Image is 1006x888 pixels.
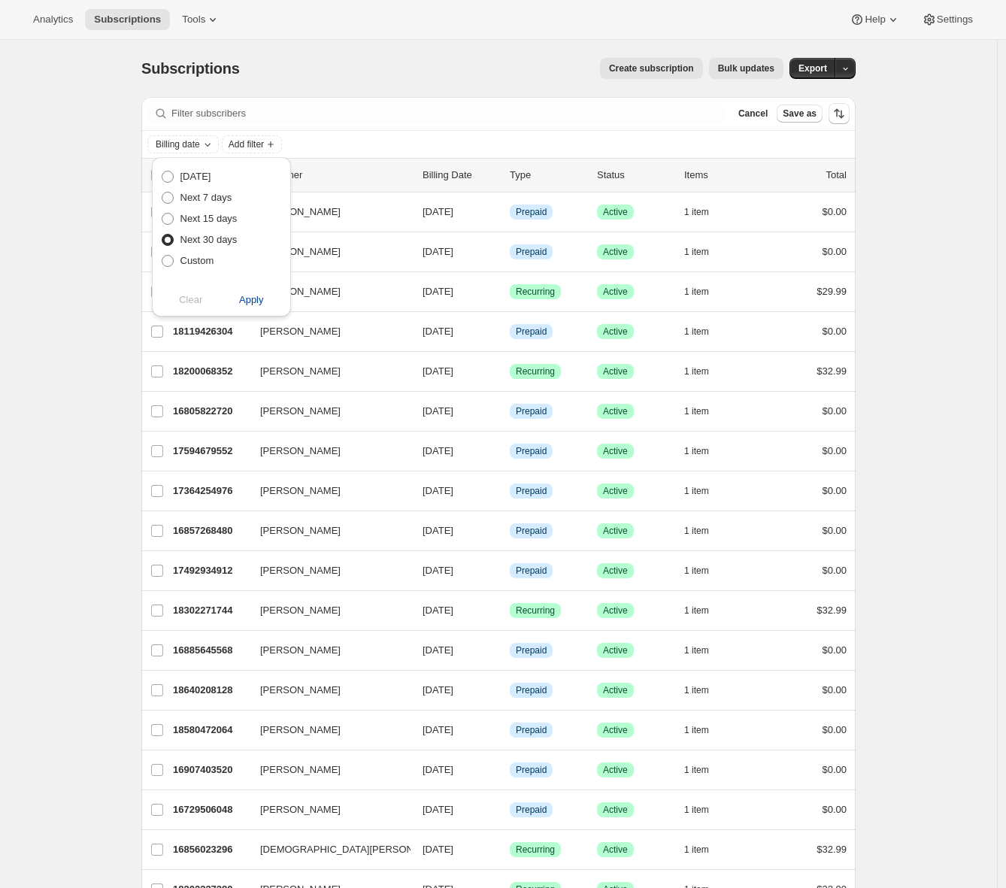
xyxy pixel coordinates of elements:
[260,324,341,339] span: [PERSON_NAME]
[684,644,709,656] span: 1 item
[603,405,628,417] span: Active
[173,523,248,538] p: 16857268480
[173,603,248,618] p: 18302271744
[260,244,341,259] span: [PERSON_NAME]
[817,605,847,616] span: $32.99
[684,560,726,581] button: 1 item
[251,280,401,304] button: [PERSON_NAME]
[777,105,823,123] button: Save as
[251,320,401,344] button: [PERSON_NAME]
[603,525,628,537] span: Active
[423,445,453,456] span: [DATE]
[94,14,161,26] span: Subscriptions
[423,605,453,616] span: [DATE]
[173,444,248,459] p: 17594679552
[516,844,555,856] span: Recurring
[173,202,847,223] div: 16855990528[PERSON_NAME][DATE]InfoPrepaidSuccessActive1 item$0.00
[684,565,709,577] span: 1 item
[173,842,248,857] p: 16856023296
[423,365,453,377] span: [DATE]
[516,445,547,457] span: Prepaid
[684,520,726,541] button: 1 item
[173,839,847,860] div: 16856023296[DEMOGRAPHIC_DATA][PERSON_NAME][DATE]SuccessRecurringSuccessActive1 item$32.99
[684,321,726,342] button: 1 item
[684,684,709,696] span: 1 item
[684,485,709,497] span: 1 item
[516,724,547,736] span: Prepaid
[516,206,547,218] span: Prepaid
[173,680,847,701] div: 18640208128[PERSON_NAME][DATE]InfoPrepaidSuccessActive1 item$0.00
[423,525,453,536] span: [DATE]
[603,326,628,338] span: Active
[603,565,628,577] span: Active
[684,246,709,258] span: 1 item
[603,684,628,696] span: Active
[684,365,709,377] span: 1 item
[603,445,628,457] span: Active
[260,762,341,777] span: [PERSON_NAME]
[173,9,229,30] button: Tools
[603,764,628,776] span: Active
[516,764,547,776] span: Prepaid
[173,683,248,698] p: 18640208128
[173,563,248,578] p: 17492934912
[423,168,498,183] p: Billing Date
[423,644,453,656] span: [DATE]
[684,445,709,457] span: 1 item
[171,103,723,124] input: Filter subscribers
[260,723,341,738] span: [PERSON_NAME]
[173,168,847,183] div: IDCustomerBilling DateTypeStatusItemsTotal
[180,192,232,203] span: Next 7 days
[260,444,341,459] span: [PERSON_NAME]
[603,246,628,258] span: Active
[684,720,726,741] button: 1 item
[260,483,341,499] span: [PERSON_NAME]
[173,404,248,419] p: 16805822720
[684,405,709,417] span: 1 item
[173,720,847,741] div: 18580472064[PERSON_NAME][DATE]InfoPrepaidSuccessActive1 item$0.00
[603,724,628,736] span: Active
[516,565,547,577] span: Prepaid
[516,365,555,377] span: Recurring
[600,58,703,79] button: Create subscription
[817,844,847,855] span: $32.99
[173,401,847,422] div: 16805822720[PERSON_NAME][DATE]InfoPrepaidSuccessActive1 item$0.00
[173,321,847,342] div: 18119426304[PERSON_NAME][DATE]InfoPrepaidSuccessActive1 item$0.00
[423,206,453,217] span: [DATE]
[516,525,547,537] span: Prepaid
[822,405,847,417] span: $0.00
[423,405,453,417] span: [DATE]
[603,365,628,377] span: Active
[251,838,401,862] button: [DEMOGRAPHIC_DATA][PERSON_NAME]
[822,644,847,656] span: $0.00
[603,644,628,656] span: Active
[260,643,341,658] span: [PERSON_NAME]
[738,108,768,120] span: Cancel
[684,680,726,701] button: 1 item
[173,480,847,502] div: 17364254976[PERSON_NAME][DATE]InfoPrepaidSuccessActive1 item$0.00
[260,364,341,379] span: [PERSON_NAME]
[423,844,453,855] span: [DATE]
[260,404,341,419] span: [PERSON_NAME]
[260,168,411,183] p: Customer
[516,644,547,656] span: Prepaid
[516,405,547,417] span: Prepaid
[423,565,453,576] span: [DATE]
[251,479,401,503] button: [PERSON_NAME]
[822,724,847,735] span: $0.00
[85,9,170,30] button: Subscriptions
[684,206,709,218] span: 1 item
[684,168,759,183] div: Items
[684,361,726,382] button: 1 item
[173,483,248,499] p: 17364254976
[423,764,453,775] span: [DATE]
[684,286,709,298] span: 1 item
[173,799,847,820] div: 16729506048[PERSON_NAME][DATE]InfoPrepaidSuccessActive1 item$0.00
[684,844,709,856] span: 1 item
[229,138,264,150] span: Add filter
[684,640,726,661] button: 1 item
[684,401,726,422] button: 1 item
[251,678,401,702] button: [PERSON_NAME]
[239,292,264,308] span: Apply
[822,565,847,576] span: $0.00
